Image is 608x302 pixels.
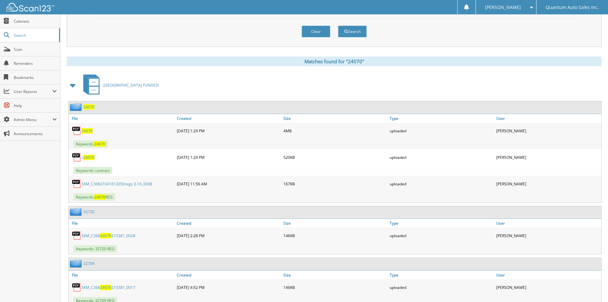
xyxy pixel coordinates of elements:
[72,283,81,292] img: PDF.png
[388,281,495,294] div: uploaded
[81,285,135,290] a: SKM_C36824070215381_0017
[175,124,282,137] div: [DATE] 1:29 PM
[175,151,282,164] div: [DATE] 1:29 PM
[282,281,388,294] div: 146KB
[175,271,282,279] a: Created
[103,82,159,88] span: [GEOGRAPHIC_DATA] FUNDED
[72,126,81,136] img: PDF.png
[485,5,521,9] span: [PERSON_NAME]
[175,114,282,123] a: Created
[94,141,105,147] span: 24070
[69,271,175,279] a: File
[388,151,495,164] div: uploaded
[546,5,599,9] span: Quantum Auto Sales Inc.
[67,57,602,66] div: Matches found for "24070"
[388,219,495,228] a: Type
[73,167,112,174] span: Keywords: contract
[94,194,105,200] span: 24070
[495,229,601,242] div: [PERSON_NAME]
[70,259,83,267] img: folder2.png
[14,19,57,24] span: Cabinets
[14,47,57,52] span: Scan
[388,271,495,279] a: Type
[14,75,57,80] span: Bookmarks
[6,3,54,12] img: scan123-logo-white.svg
[72,179,81,189] img: PDF.png
[175,229,282,242] div: [DATE] 2:28 PM
[388,229,495,242] div: uploaded
[73,245,117,252] span: Keywords: 32720 REG
[282,177,388,190] div: 167KB
[83,261,94,266] a: 32709
[388,177,495,190] div: uploaded
[14,117,52,122] span: Admin Menu
[388,124,495,137] div: uploaded
[79,73,159,98] a: [GEOGRAPHIC_DATA] FUNDED
[302,26,330,37] button: Clear
[495,271,601,279] a: User
[83,155,94,160] span: 24070
[576,271,608,302] iframe: Chat Widget
[72,231,81,240] img: PDF.png
[83,104,94,110] a: 24070
[282,124,388,137] div: 4MB
[495,177,601,190] div: [PERSON_NAME]
[338,26,367,37] button: Search
[81,128,93,134] a: 24070
[495,219,601,228] a: User
[495,114,601,123] a: User
[495,281,601,294] div: [PERSON_NAME]
[282,219,388,228] a: Size
[495,151,601,164] div: [PERSON_NAME]
[100,285,111,290] span: 24070
[282,271,388,279] a: Size
[282,229,388,242] div: 146KB
[69,219,175,228] a: File
[81,181,152,187] a: SKM_C36821041612050regs 3-16_0008
[73,140,108,148] span: Keywords:
[282,151,388,164] div: 520KB
[175,281,282,294] div: [DATE] 4:52 PM
[14,33,56,38] span: Search
[83,209,94,214] a: 32720
[72,152,81,162] img: PDF.png
[73,193,115,201] span: Keywords: REG
[81,155,94,160] a: c24070
[70,103,83,111] img: folder2.png
[70,208,83,216] img: folder2.png
[14,131,57,136] span: Announcements
[388,114,495,123] a: Type
[282,114,388,123] a: Size
[175,177,282,190] div: [DATE] 11:56 AM
[14,103,57,108] span: Help
[81,233,135,238] a: SKM_C36824070215381_0028
[100,233,111,238] span: 24070
[14,89,52,94] span: User Reports
[175,219,282,228] a: Created
[14,61,57,66] span: Reminders
[495,124,601,137] div: [PERSON_NAME]
[69,114,175,123] a: File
